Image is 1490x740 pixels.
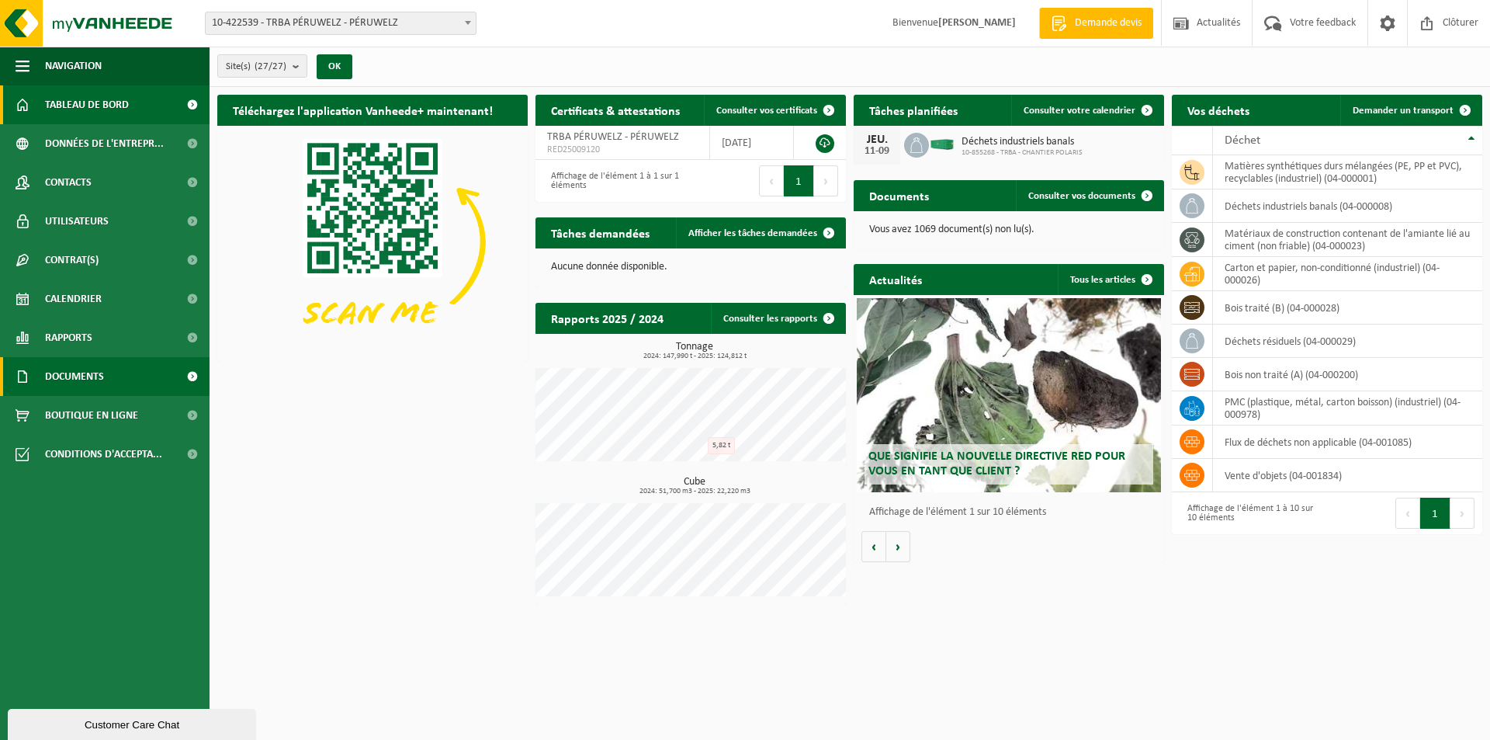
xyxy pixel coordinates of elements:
[861,134,892,146] div: JEU.
[543,164,683,198] div: Affichage de l'élément 1 à 1 sur 1 éléments
[688,228,817,238] span: Afficher les tâches demandées
[1213,426,1482,459] td: flux de déchets non applicable (04-001085)
[226,55,286,78] span: Site(s)
[886,531,910,562] button: Volgende
[1225,134,1260,147] span: Déchet
[938,17,1016,29] strong: [PERSON_NAME]
[784,165,814,196] button: 1
[1172,95,1265,125] h2: Vos déchets
[535,303,679,333] h2: Rapports 2025 / 2024
[857,298,1161,492] a: Que signifie la nouvelle directive RED pour vous en tant que client ?
[1039,8,1153,39] a: Demande devis
[1180,496,1319,530] div: Affichage de l'élément 1 à 10 sur 10 éléments
[45,357,104,396] span: Documents
[962,136,1083,148] span: Déchets industriels banals
[1213,391,1482,426] td: PMC (plastique, métal, carton boisson) (industriel) (04-000978)
[543,342,846,360] h3: Tonnage
[676,217,844,248] a: Afficher les tâches demandées
[1213,291,1482,325] td: bois traité (B) (04-000028)
[1213,459,1482,492] td: vente d'objets (04-001834)
[45,241,99,280] span: Contrat(s)
[45,85,129,124] span: Tableau de bord
[1213,223,1482,257] td: matériaux de construction contenant de l'amiante lié au ciment (non friable) (04-000023)
[1213,189,1482,223] td: déchets industriels banals (04-000008)
[543,477,846,495] h3: Cube
[543,353,846,360] span: 2024: 147,990 t - 2025: 124,812 t
[535,217,665,248] h2: Tâches demandées
[854,264,937,294] h2: Actualités
[1024,106,1135,116] span: Consulter votre calendrier
[704,95,844,126] a: Consulter vos certificats
[217,95,508,125] h2: Téléchargez l'application Vanheede+ maintenant!
[45,396,138,435] span: Boutique en ligne
[1353,106,1454,116] span: Demander un transport
[1213,325,1482,358] td: déchets résiduels (04-000029)
[1028,191,1135,201] span: Consulter vos documents
[962,148,1083,158] span: 10-855268 - TRBA - CHANTIER POLARIS
[543,488,846,495] span: 2024: 51,700 m3 - 2025: 22,220 m3
[854,95,973,125] h2: Tâches planifiées
[814,165,838,196] button: Next
[206,12,476,34] span: 10-422539 - TRBA PÉRUWELZ - PÉRUWELZ
[547,144,698,156] span: RED25009120
[1213,358,1482,391] td: bois non traité (A) (04-000200)
[1340,95,1481,126] a: Demander un transport
[1213,155,1482,189] td: matières synthétiques durs mélangées (PE, PP et PVC), recyclables (industriel) (04-000001)
[45,47,102,85] span: Navigation
[8,706,259,740] iframe: chat widget
[711,303,844,334] a: Consulter les rapports
[869,224,1149,235] p: Vous avez 1069 document(s) non lu(s).
[929,137,955,151] img: HK-XC-30-GN-00
[1016,180,1163,211] a: Consulter vos documents
[45,202,109,241] span: Utilisateurs
[1395,498,1420,529] button: Previous
[759,165,784,196] button: Previous
[535,95,695,125] h2: Certificats & attestations
[255,61,286,71] count: (27/27)
[861,531,886,562] button: Vorige
[217,54,307,78] button: Site(s)(27/27)
[217,126,528,359] img: Download de VHEPlus App
[45,124,164,163] span: Données de l'entrepr...
[45,318,92,357] span: Rapports
[1058,264,1163,295] a: Tous les articles
[868,450,1125,478] span: Que signifie la nouvelle directive RED pour vous en tant que client ?
[869,507,1156,518] p: Affichage de l'élément 1 sur 10 éléments
[45,435,162,474] span: Conditions d'accepta...
[205,12,476,35] span: 10-422539 - TRBA PÉRUWELZ - PÉRUWELZ
[1420,498,1450,529] button: 1
[45,163,92,202] span: Contacts
[716,106,817,116] span: Consulter vos certificats
[1011,95,1163,126] a: Consulter votre calendrier
[547,131,679,143] span: TRBA PÉRUWELZ - PÉRUWELZ
[1071,16,1145,31] span: Demande devis
[861,146,892,157] div: 11-09
[317,54,352,79] button: OK
[45,280,102,318] span: Calendrier
[1450,498,1474,529] button: Next
[708,437,735,454] div: 5,82 t
[1213,257,1482,291] td: carton et papier, non-conditionné (industriel) (04-000026)
[551,262,830,273] p: Aucune donnée disponible.
[854,180,944,210] h2: Documents
[710,126,795,160] td: [DATE]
